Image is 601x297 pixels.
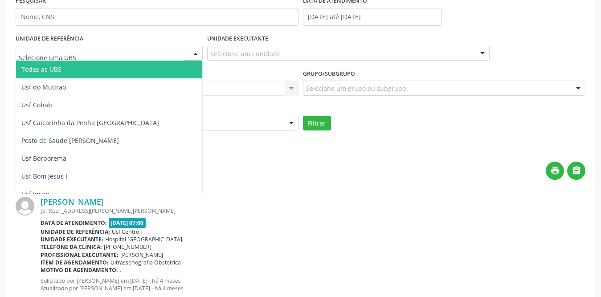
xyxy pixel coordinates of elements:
[303,116,331,131] button: Filtrar
[550,166,560,175] i: print
[105,236,182,243] span: Hospital [GEOGRAPHIC_DATA]
[21,118,159,127] span: Usf Caicarinha da Penha [GEOGRAPHIC_DATA]
[41,219,107,227] b: Data de atendimento:
[41,266,118,274] b: Motivo de agendamento:
[21,101,52,109] span: Usf Cohab
[207,32,268,46] label: UNIDADE EXECUTANTE
[303,8,442,26] input: Selecione um intervalo
[21,83,66,91] span: Usf do Mutirao
[210,49,281,58] span: Selecione uma unidade
[16,197,34,216] img: img
[303,67,355,81] label: Grupo/Subgrupo
[546,162,564,180] button: print
[567,162,585,180] button: 
[21,190,49,198] span: Usf Ipsep
[306,84,406,93] span: Selecione um grupo ou subgrupo
[41,207,585,215] div: [STREET_ADDRESS][PERSON_NAME][PERSON_NAME]
[120,251,163,259] span: [PERSON_NAME]
[19,49,184,67] input: Selecione uma UBS
[21,136,119,145] span: Posto de Saude [PERSON_NAME]
[41,228,110,236] b: Unidade de referência:
[21,154,66,163] span: Usf Borborema
[572,166,581,175] i: 
[41,197,104,207] a: [PERSON_NAME]
[41,259,109,266] b: Item de agendamento:
[120,266,121,274] span: .
[41,277,585,292] p: Solicitado por [PERSON_NAME] em [DATE] - há 4 meses Atualizado por [PERSON_NAME] em [DATE] - há 4...
[41,251,119,259] b: Profissional executante:
[21,65,61,73] span: Todas as UBS
[21,172,67,180] span: Usf Bom Jesus I
[41,236,103,243] b: Unidade executante:
[41,243,102,251] b: Telefone da clínica:
[110,259,181,266] span: Ultrassonografia Obstetrica
[109,218,146,228] span: [DATE] 07:00
[104,243,151,251] span: [PHONE_NUMBER]
[16,32,83,46] label: UNIDADE DE REFERÊNCIA
[16,8,298,26] input: Nome, CNS
[112,228,142,236] span: Usf Centro I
